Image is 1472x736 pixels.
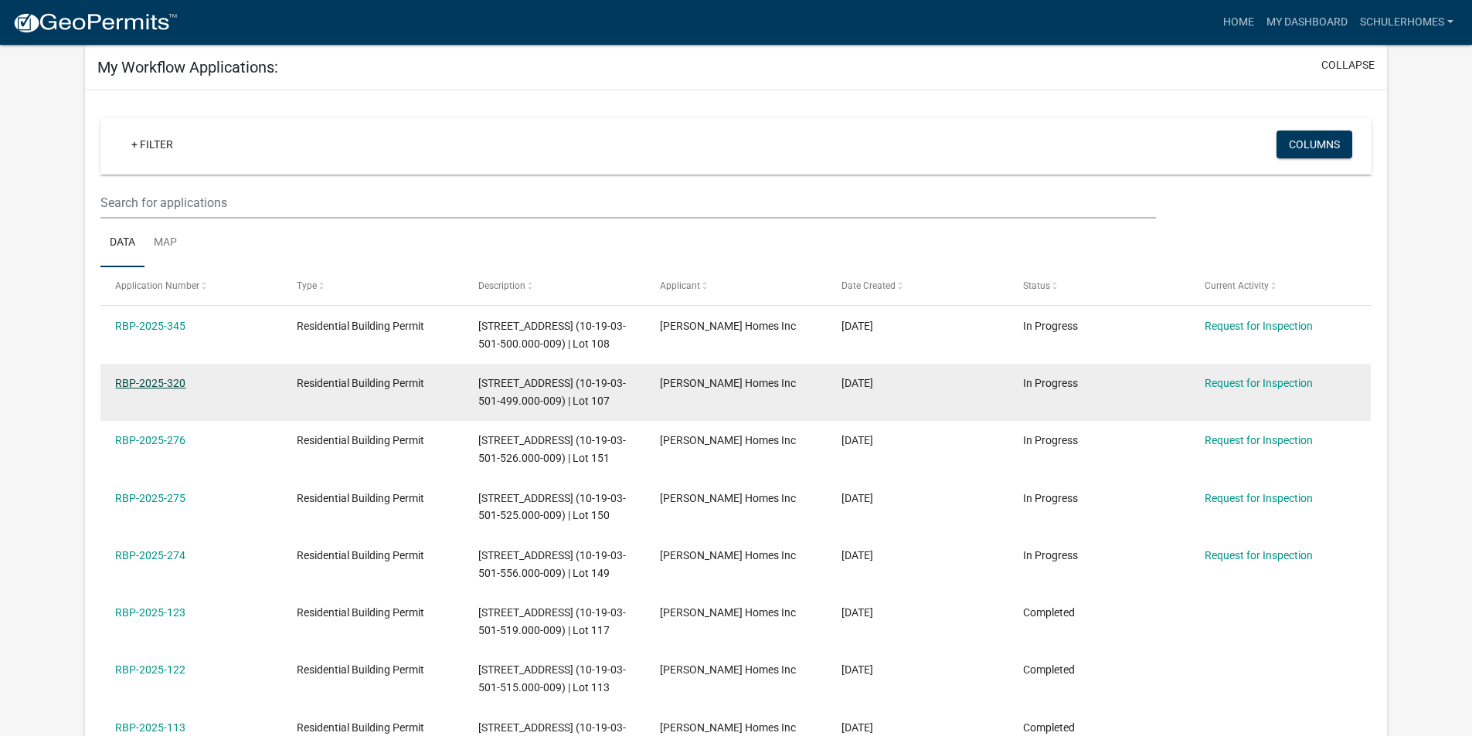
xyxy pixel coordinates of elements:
span: In Progress [1023,434,1078,446]
span: In Progress [1023,492,1078,504]
span: 04/09/2025 [841,606,873,619]
span: Completed [1023,663,1075,676]
span: Residential Building Permit [297,549,424,561]
span: Description [478,280,525,291]
span: Schuler Homes Inc [660,663,796,676]
a: Request for Inspection [1205,549,1313,561]
span: In Progress [1023,549,1078,561]
a: Request for Inspection [1205,434,1313,446]
datatable-header-cell: Status [1008,267,1189,304]
a: Map [144,219,186,268]
datatable-header-cell: Description [464,267,645,304]
span: 5117 Woostone Circle (10-19-03-501-519.000-009) | Lot 117 [478,606,626,636]
span: Current Activity [1205,280,1269,291]
a: RBP-2025-320 [115,377,185,389]
span: 04/09/2025 [841,663,873,676]
a: RBP-2025-122 [115,663,185,676]
span: Schuler Homes Inc [660,549,796,561]
a: RBP-2025-274 [115,549,185,561]
a: RBP-2025-276 [115,434,185,446]
span: Application Number [115,280,199,291]
a: RBP-2025-123 [115,606,185,619]
span: 5253 WOODSTONE CIRCLE (10-19-03-501-499.000-009) | Lot 107 [478,377,626,407]
datatable-header-cell: Application Number [100,267,282,304]
a: Request for Inspection [1205,377,1313,389]
span: Status [1023,280,1050,291]
span: 07/21/2025 [841,549,873,561]
a: RBP-2025-345 [115,320,185,332]
a: RBP-2025-113 [115,721,185,734]
span: 09/11/2025 [841,320,873,332]
span: Schuler Homes Inc [660,320,796,332]
a: RBP-2025-275 [115,492,185,504]
span: Type [297,280,317,291]
span: Completed [1023,606,1075,619]
span: Residential Building Permit [297,606,424,619]
datatable-header-cell: Date Created [827,267,1008,304]
span: Residential Building Permit [297,320,424,332]
a: Data [100,219,144,268]
span: Residential Building Permit [297,492,424,504]
span: 5251 Woodstone Circle (10-19-03-501-500.000-009) | Lot 108 [478,320,626,350]
span: Schuler Homes Inc [660,606,796,619]
span: Residential Building Permit [297,377,424,389]
span: Schuler Homes Inc [660,377,796,389]
button: Columns [1277,131,1352,158]
span: Residential Building Permit [297,663,424,676]
span: 5124 Woodstone Circle (10-19-03-501-525.000-009) | Lot 150 [478,492,626,522]
span: 5109 Woodstone Circle (10-19-03-501-515.000-009) | Lot 113 [478,663,626,694]
a: Request for Inspection [1205,492,1313,504]
span: Date Created [841,280,896,291]
datatable-header-cell: Applicant [645,267,827,304]
a: Schulerhomes [1354,8,1460,37]
datatable-header-cell: Current Activity [1189,267,1371,304]
span: Completed [1023,721,1075,734]
span: 08/21/2025 [841,377,873,389]
datatable-header-cell: Type [282,267,464,304]
a: Home [1217,8,1260,37]
span: 07/21/2025 [841,434,873,446]
span: Residential Building Permit [297,721,424,734]
span: In Progress [1023,377,1078,389]
span: Schuler Homes Inc [660,721,796,734]
h5: My Workflow Applications: [97,58,278,76]
a: My Dashboard [1260,8,1354,37]
span: Schuler Homes Inc [660,492,796,504]
span: 04/03/2025 [841,721,873,734]
a: + Filter [119,131,185,158]
span: Schuler Homes Inc [660,434,796,446]
button: collapse [1321,57,1375,73]
a: Request for Inspection [1205,320,1313,332]
span: 07/21/2025 [841,492,873,504]
span: In Progress [1023,320,1078,332]
input: Search for applications [100,187,1155,219]
span: Applicant [660,280,700,291]
span: 5126 Woodstone Circle (10-19-03-501-556.000-009) | Lot 149 [478,549,626,579]
span: Residential Building Permit [297,434,424,446]
span: 5122 Woodstone Circle (10-19-03-501-526.000-009) | Lot 151 [478,434,626,464]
